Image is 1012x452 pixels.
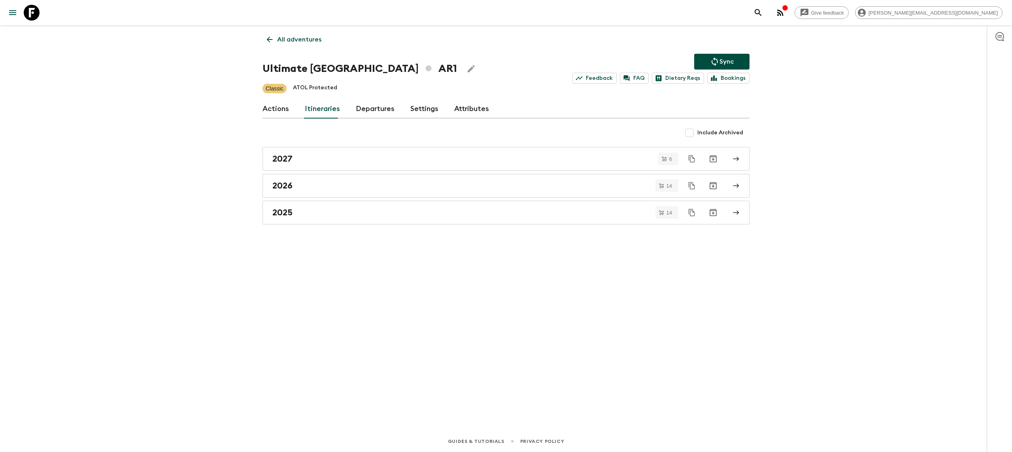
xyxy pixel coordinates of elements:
[410,100,438,119] a: Settings
[272,207,293,218] h2: 2025
[262,174,750,198] a: 2026
[454,100,489,119] a: Attributes
[620,73,649,84] a: FAQ
[266,85,283,92] p: Classic
[305,100,340,119] a: Itineraries
[795,6,849,19] a: Give feedback
[665,156,677,162] span: 6
[662,183,677,188] span: 14
[705,178,721,194] button: Archive
[685,205,699,220] button: Duplicate
[685,179,699,193] button: Duplicate
[356,100,395,119] a: Departures
[272,181,293,191] h2: 2026
[520,437,564,446] a: Privacy Policy
[705,205,721,220] button: Archive
[685,152,699,166] button: Duplicate
[572,73,617,84] a: Feedback
[272,154,293,164] h2: 2027
[707,73,750,84] a: Bookings
[697,129,743,137] span: Include Archived
[293,84,337,93] p: ATOL Protected
[448,437,504,446] a: Guides & Tutorials
[463,61,479,77] button: Edit Adventure Title
[277,35,321,44] p: All adventures
[262,100,289,119] a: Actions
[750,5,766,21] button: search adventures
[705,151,721,167] button: Archive
[855,6,1003,19] div: [PERSON_NAME][EMAIL_ADDRESS][DOMAIN_NAME]
[262,201,750,224] a: 2025
[807,10,848,16] span: Give feedback
[652,73,704,84] a: Dietary Reqs
[5,5,21,21] button: menu
[262,32,326,47] a: All adventures
[662,210,677,215] span: 14
[864,10,1002,16] span: [PERSON_NAME][EMAIL_ADDRESS][DOMAIN_NAME]
[262,147,750,171] a: 2027
[694,54,750,70] button: Sync adventure departures to the booking engine
[719,57,734,66] p: Sync
[262,61,457,77] h1: Ultimate [GEOGRAPHIC_DATA] AR1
